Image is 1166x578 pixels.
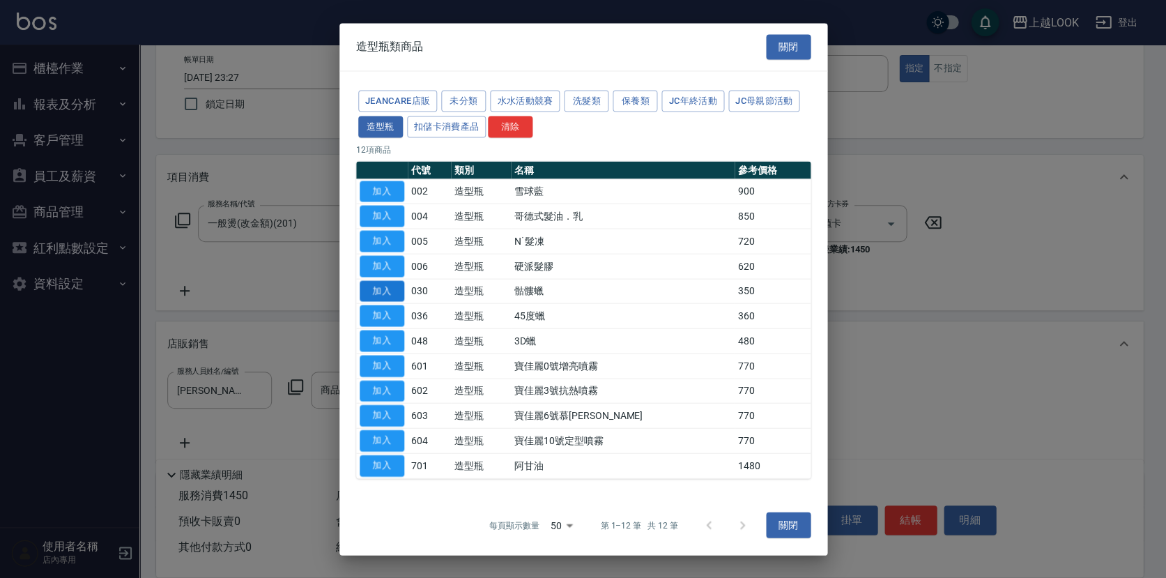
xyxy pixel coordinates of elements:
[408,403,452,428] td: 603
[735,353,811,379] td: 770
[360,429,404,451] button: 加入
[408,353,452,379] td: 601
[451,353,511,379] td: 造型瓶
[728,90,800,112] button: JC母親節活動
[451,161,511,179] th: 類別
[661,90,723,112] button: JC年終活動
[451,178,511,204] td: 造型瓶
[488,116,532,137] button: 清除
[451,204,511,229] td: 造型瓶
[441,90,486,112] button: 未分類
[360,330,404,351] button: 加入
[408,378,452,403] td: 602
[407,116,486,137] button: 扣儲卡消費產品
[356,143,811,155] p: 12 項商品
[735,204,811,229] td: 850
[735,229,811,254] td: 720
[408,328,452,353] td: 048
[766,34,811,60] button: 關閉
[451,378,511,403] td: 造型瓶
[408,278,452,303] td: 030
[358,90,438,112] button: JeanCare店販
[511,353,735,379] td: 寶佳麗0號增亮噴霧
[511,229,735,254] td: N˙髮凍
[408,428,452,453] td: 604
[511,254,735,279] td: 硬派髮膠
[735,161,811,179] th: 參考價格
[360,405,404,427] button: 加入
[408,178,452,204] td: 002
[735,453,811,478] td: 1480
[360,305,404,327] button: 加入
[451,453,511,478] td: 造型瓶
[408,161,452,179] th: 代號
[511,378,735,403] td: 寶佳麗3號抗熱噴霧
[360,206,404,227] button: 加入
[511,403,735,428] td: 寶佳麗6號慕[PERSON_NAME]
[451,403,511,428] td: 造型瓶
[451,278,511,303] td: 造型瓶
[360,455,404,476] button: 加入
[408,303,452,328] td: 036
[360,280,404,302] button: 加入
[511,161,735,179] th: 名稱
[511,428,735,453] td: 寶佳麗10號定型噴霧
[735,278,811,303] td: 350
[735,328,811,353] td: 480
[408,229,452,254] td: 005
[735,378,811,403] td: 770
[600,519,677,531] p: 第 1–12 筆 共 12 筆
[408,204,452,229] td: 004
[360,380,404,402] button: 加入
[408,453,452,478] td: 701
[564,90,608,112] button: 洗髮類
[358,116,403,137] button: 造型瓶
[511,204,735,229] td: 哥德式髮油．乳
[360,355,404,377] button: 加入
[511,178,735,204] td: 雪球藍
[451,254,511,279] td: 造型瓶
[356,40,423,54] span: 造型瓶類商品
[511,278,735,303] td: 骷髏蠟
[613,90,657,112] button: 保養類
[735,428,811,453] td: 770
[511,453,735,478] td: 阿甘油
[735,178,811,204] td: 900
[766,512,811,538] button: 關閉
[490,90,560,112] button: 水水活動競賽
[511,303,735,328] td: 45度蠟
[451,303,511,328] td: 造型瓶
[451,328,511,353] td: 造型瓶
[408,254,452,279] td: 006
[360,230,404,252] button: 加入
[451,428,511,453] td: 造型瓶
[360,255,404,277] button: 加入
[735,254,811,279] td: 620
[735,303,811,328] td: 360
[735,403,811,428] td: 770
[451,229,511,254] td: 造型瓶
[511,328,735,353] td: 3D蠟
[360,181,404,202] button: 加入
[489,519,539,531] p: 每頁顯示數量
[544,506,578,544] div: 50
